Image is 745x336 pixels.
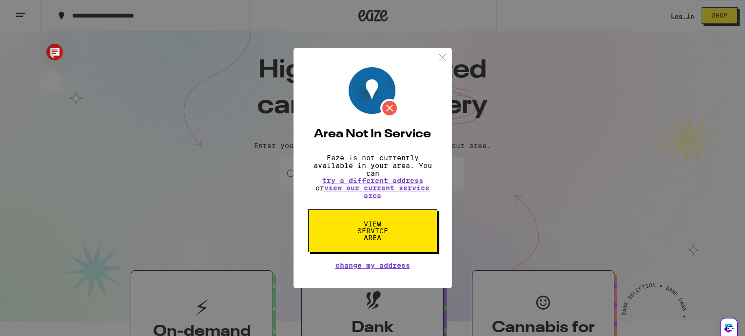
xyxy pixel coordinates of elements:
img: Location [349,67,399,117]
img: wiRPAZEX6Qd5GkipxmnKhIy308phxjiv+EHaKbQ5Ce+h88AAAAASUVORK5CYII= [722,321,736,335]
span: Hi. Need any help? [6,7,70,15]
h2: Area Not In Service [308,129,437,140]
a: View Service Area [308,220,437,228]
button: View Service Area [308,209,437,252]
button: Change My Address [335,262,410,269]
span: View Service Area [348,221,398,241]
img: close.svg [436,51,449,63]
p: Eaze is not currently available in your area. You can or [308,154,437,200]
button: try a different address [322,177,423,184]
a: view our current service area [324,184,430,200]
